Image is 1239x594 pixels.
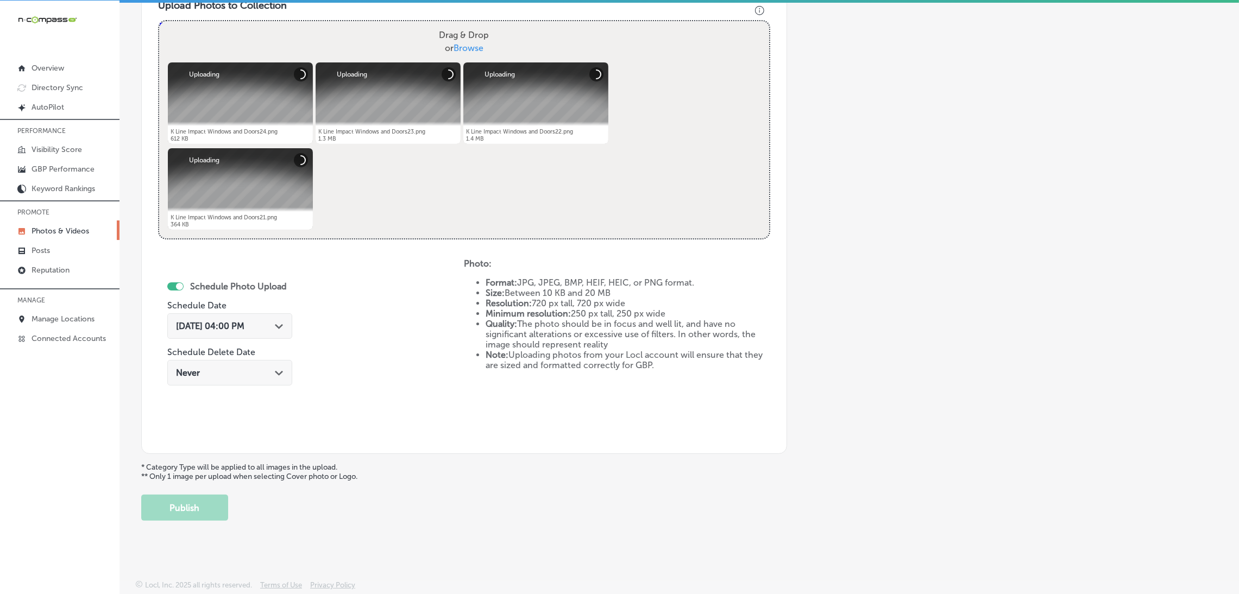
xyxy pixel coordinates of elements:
[435,24,493,59] label: Drag & Drop or
[486,288,505,298] strong: Size:
[32,145,82,154] p: Visibility Score
[32,184,95,193] p: Keyword Rankings
[486,308,571,319] strong: Minimum resolution:
[167,347,255,357] label: Schedule Delete Date
[190,281,287,292] label: Schedule Photo Upload
[17,15,77,25] img: 660ab0bf-5cc7-4cb8-ba1c-48b5ae0f18e60NCTV_CLogo_TV_Black_-500x88.png
[32,246,50,255] p: Posts
[486,298,770,308] li: 720 px tall, 720 px wide
[32,314,95,324] p: Manage Locations
[486,319,770,350] li: The photo should be in focus and well lit, and have no significant alterations or excessive use o...
[486,277,770,288] li: JPG, JPEG, BMP, HEIF, HEIC, or PNG format.
[486,288,770,298] li: Between 10 KB and 20 MB
[32,266,70,275] p: Reputation
[32,83,83,92] p: Directory Sync
[141,463,1217,481] p: * Category Type will be applied to all images in the upload. ** Only 1 image per upload when sele...
[167,300,227,311] label: Schedule Date
[454,43,483,53] span: Browse
[32,103,64,112] p: AutoPilot
[32,334,106,343] p: Connected Accounts
[486,308,770,319] li: 250 px tall, 250 px wide
[32,64,64,73] p: Overview
[176,321,244,331] span: [DATE] 04:00 PM
[486,350,770,370] li: Uploading photos from your Locl account will ensure that they are sized and formatted correctly f...
[486,319,517,329] strong: Quality:
[145,581,252,589] p: Locl, Inc. 2025 all rights reserved.
[32,165,95,174] p: GBP Performance
[464,258,492,269] strong: Photo:
[176,368,200,378] span: Never
[141,495,228,521] button: Publish
[486,350,508,360] strong: Note:
[32,226,89,236] p: Photos & Videos
[486,298,532,308] strong: Resolution:
[486,277,517,288] strong: Format:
